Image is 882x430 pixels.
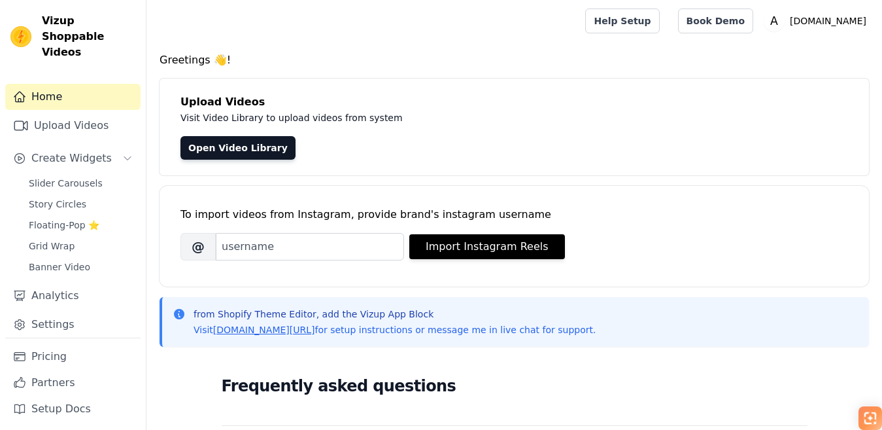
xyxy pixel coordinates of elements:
text: A [770,14,778,27]
a: Settings [5,312,141,338]
span: Banner Video [29,260,90,274]
span: Slider Carousels [29,177,103,190]
button: A [DOMAIN_NAME] [764,9,872,33]
a: Help Setup [585,9,659,33]
a: Grid Wrap [21,237,141,255]
span: Story Circles [29,198,86,211]
span: @ [180,233,216,260]
button: Create Widgets [5,145,141,171]
div: To import videos from Instagram, provide brand's instagram username [180,207,848,223]
p: from Shopify Theme Editor, add the Vizup App Block [194,308,596,321]
p: Visit for setup instructions or message me in live chat for support. [194,323,596,336]
p: Visit Video Library to upload videos from system [180,110,766,126]
a: Book Demo [678,9,753,33]
a: Partners [5,370,141,396]
span: Vizup Shoppable Videos [42,13,135,60]
a: Setup Docs [5,396,141,422]
a: Upload Videos [5,113,141,139]
span: Floating-Pop ⭐ [29,219,99,232]
a: Story Circles [21,195,141,213]
span: Create Widgets [31,151,112,166]
a: Analytics [5,283,141,309]
button: Import Instagram Reels [409,234,565,259]
a: Banner Video [21,258,141,276]
h4: Upload Videos [180,94,848,110]
a: [DOMAIN_NAME][URL] [213,325,315,335]
a: Open Video Library [180,136,296,160]
h4: Greetings 👋! [160,52,869,68]
a: Floating-Pop ⭐ [21,216,141,234]
span: Grid Wrap [29,240,75,253]
a: Home [5,84,141,110]
p: [DOMAIN_NAME] [785,9,872,33]
img: Vizup [10,26,31,47]
h2: Frequently asked questions [222,373,807,399]
a: Slider Carousels [21,174,141,192]
input: username [216,233,404,260]
a: Pricing [5,344,141,370]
